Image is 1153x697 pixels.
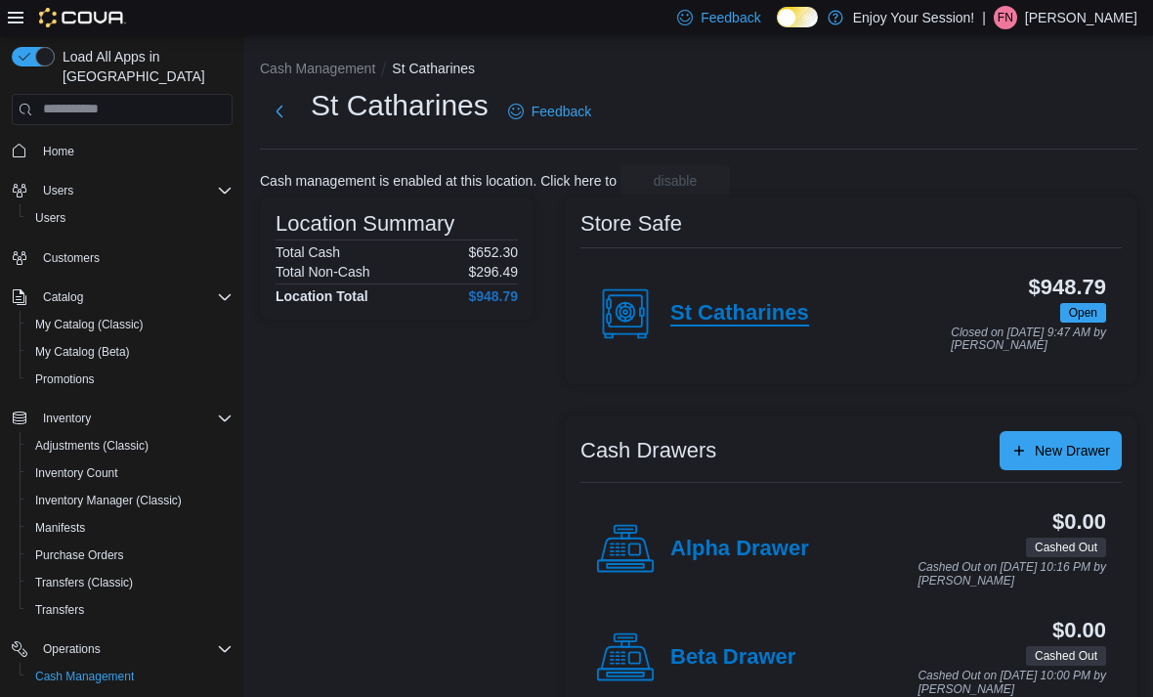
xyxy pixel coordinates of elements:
[670,301,809,327] h4: St Catharines
[276,264,370,280] h6: Total Non-Cash
[35,317,144,332] span: My Catalog (Classic)
[27,434,233,457] span: Adjustments (Classic)
[27,544,132,567] a: Purchase Orders
[260,173,617,189] p: Cash management is enabled at this location. Click here to
[35,371,95,387] span: Promotions
[35,140,82,163] a: Home
[43,411,91,426] span: Inventory
[620,165,730,196] button: disable
[35,285,91,309] button: Catalog
[27,571,233,594] span: Transfers (Classic)
[1060,303,1106,323] span: Open
[260,61,375,76] button: Cash Management
[20,487,240,514] button: Inventory Manager (Classic)
[1052,510,1106,534] h3: $0.00
[4,243,240,272] button: Customers
[27,461,126,485] a: Inventory Count
[43,183,73,198] span: Users
[27,665,233,688] span: Cash Management
[20,569,240,596] button: Transfers (Classic)
[35,285,233,309] span: Catalog
[39,8,126,27] img: Cova
[35,493,182,508] span: Inventory Manager (Classic)
[27,206,233,230] span: Users
[468,288,518,304] h4: $948.79
[27,665,142,688] a: Cash Management
[4,405,240,432] button: Inventory
[27,598,92,622] a: Transfers
[1026,538,1106,557] span: Cashed Out
[27,598,233,622] span: Transfers
[20,514,240,542] button: Manifests
[918,561,1106,588] p: Cashed Out on [DATE] 10:16 PM by [PERSON_NAME]
[4,283,240,311] button: Catalog
[27,313,151,336] a: My Catalog (Classic)
[500,92,599,131] a: Feedback
[1029,276,1106,299] h3: $948.79
[27,489,190,512] a: Inventory Manager (Classic)
[20,596,240,624] button: Transfers
[4,177,240,204] button: Users
[35,210,65,226] span: Users
[1035,441,1110,460] span: New Drawer
[27,206,73,230] a: Users
[35,344,130,360] span: My Catalog (Beta)
[35,520,85,536] span: Manifests
[1052,619,1106,642] h3: $0.00
[670,537,809,562] h4: Alpha Drawer
[27,434,156,457] a: Adjustments (Classic)
[1035,539,1097,556] span: Cashed Out
[468,244,518,260] p: $652.30
[35,179,81,202] button: Users
[276,288,368,304] h4: Location Total
[777,27,778,28] span: Dark Mode
[20,432,240,459] button: Adjustments (Classic)
[4,137,240,165] button: Home
[35,139,233,163] span: Home
[654,171,697,191] span: disable
[27,368,233,391] span: Promotions
[532,102,591,121] span: Feedback
[918,670,1106,696] p: Cashed Out on [DATE] 10:00 PM by [PERSON_NAME]
[777,7,818,27] input: Dark Mode
[35,465,118,481] span: Inventory Count
[580,212,682,236] h3: Store Safe
[20,204,240,232] button: Users
[35,407,233,430] span: Inventory
[998,6,1013,29] span: FN
[27,516,233,540] span: Manifests
[1000,431,1122,470] button: New Drawer
[35,575,133,590] span: Transfers (Classic)
[27,571,141,594] a: Transfers (Classic)
[4,635,240,663] button: Operations
[20,311,240,338] button: My Catalog (Classic)
[27,516,93,540] a: Manifests
[27,313,233,336] span: My Catalog (Classic)
[20,663,240,690] button: Cash Management
[35,245,233,270] span: Customers
[392,61,475,76] button: St Catharines
[43,250,100,266] span: Customers
[35,669,134,684] span: Cash Management
[43,641,101,657] span: Operations
[27,340,138,364] a: My Catalog (Beta)
[260,92,299,131] button: Next
[670,645,795,671] h4: Beta Drawer
[43,289,83,305] span: Catalog
[27,368,103,391] a: Promotions
[994,6,1017,29] div: Fabio Nocita
[27,340,233,364] span: My Catalog (Beta)
[35,246,107,270] a: Customers
[35,438,149,454] span: Adjustments (Classic)
[1035,647,1097,665] span: Cashed Out
[27,544,233,567] span: Purchase Orders
[276,244,340,260] h6: Total Cash
[43,144,74,159] span: Home
[1025,6,1137,29] p: [PERSON_NAME]
[20,459,240,487] button: Inventory Count
[35,637,108,661] button: Operations
[311,86,489,125] h1: St Catharines
[35,602,84,618] span: Transfers
[853,6,975,29] p: Enjoy Your Session!
[468,264,518,280] p: $296.49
